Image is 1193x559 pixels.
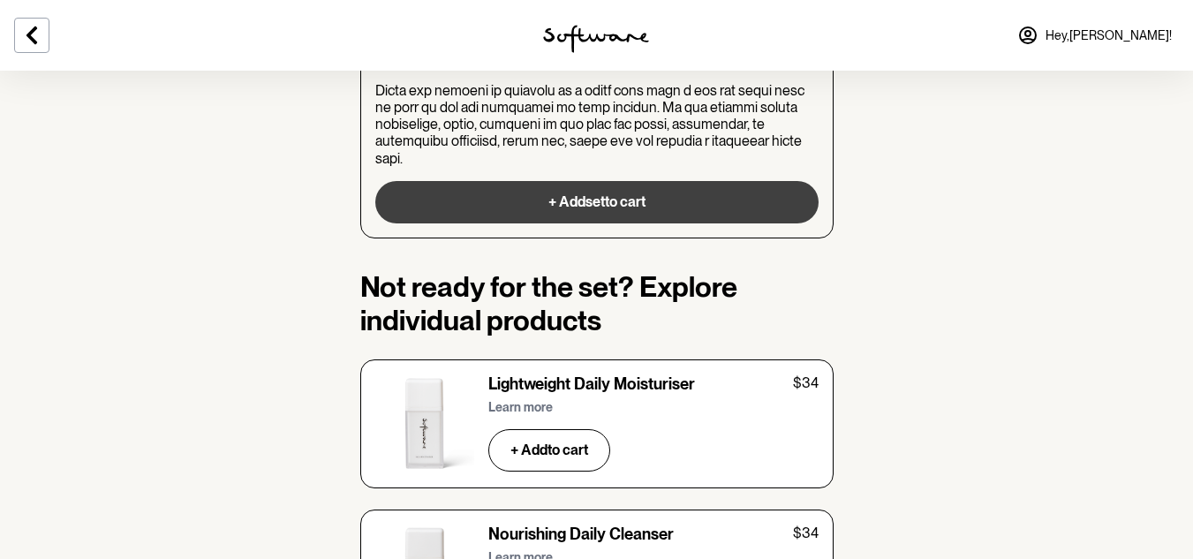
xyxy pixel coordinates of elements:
[360,270,834,338] h3: Not ready for the set? Explore individual products
[488,525,674,544] h6: Nourishing Daily Cleanser
[488,374,695,394] h6: Lightweight Daily Moisturiser
[488,400,553,415] p: Learn more
[793,374,819,391] p: $34
[543,25,649,53] img: software logo
[1046,28,1172,43] span: Hey, [PERSON_NAME] !
[488,389,560,426] button: Learn more
[375,181,819,223] button: + Addsetto cart
[488,429,610,472] button: + Addto cart
[793,525,819,541] p: $34
[1007,14,1182,57] a: Hey,[PERSON_NAME]!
